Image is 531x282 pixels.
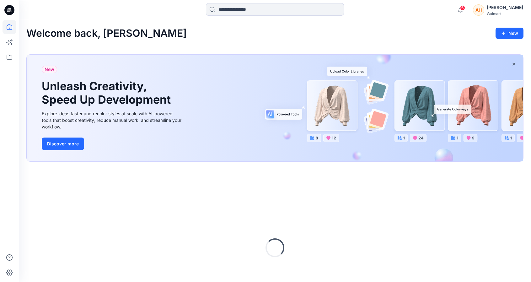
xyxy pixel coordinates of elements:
[42,110,183,130] div: Explore ideas faster and recolor styles at scale with AI-powered tools that boost creativity, red...
[42,79,174,106] h1: Unleash Creativity, Speed Up Development
[42,138,183,150] a: Discover more
[487,4,523,11] div: [PERSON_NAME]
[45,66,54,73] span: New
[42,138,84,150] button: Discover more
[487,11,523,16] div: Walmart
[496,28,523,39] button: New
[26,28,187,39] h2: Welcome back, [PERSON_NAME]
[460,5,465,10] span: 6
[473,4,484,16] div: AH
